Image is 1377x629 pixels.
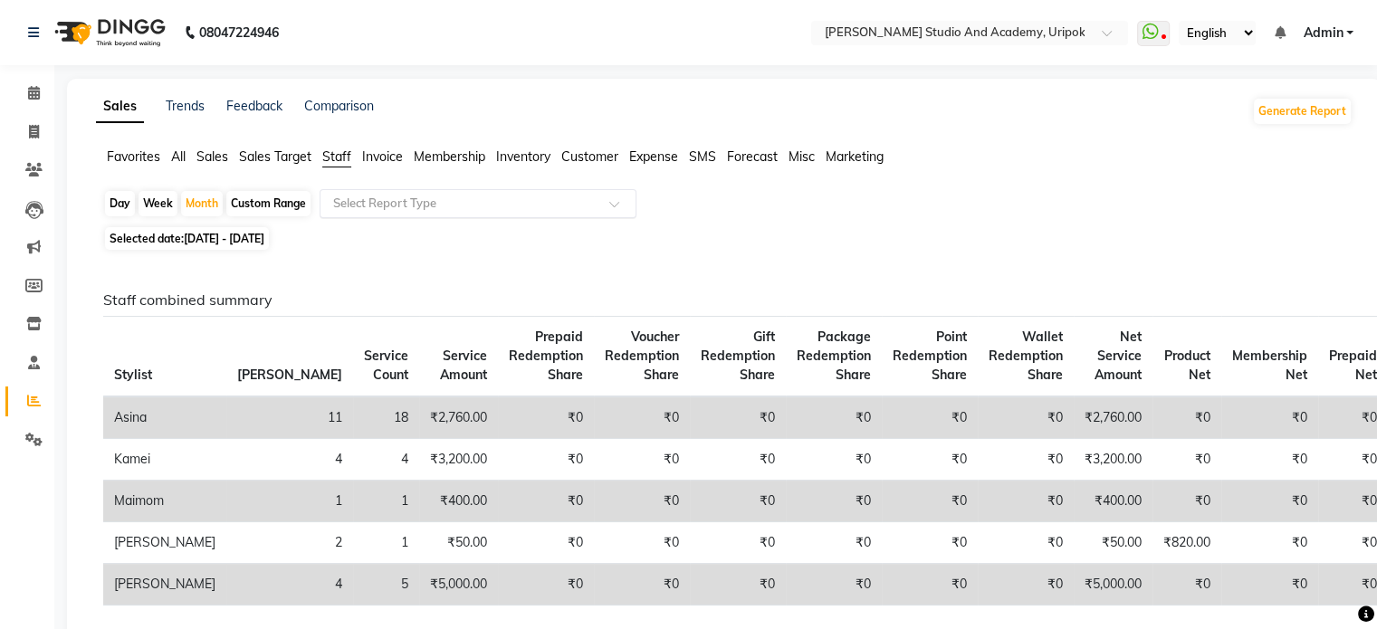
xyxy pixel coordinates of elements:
td: ₹0 [690,564,786,605]
td: ₹0 [498,439,594,481]
a: Comparison [304,98,374,114]
td: ₹0 [690,481,786,522]
td: ₹0 [978,522,1074,564]
span: Gift Redemption Share [701,329,775,383]
td: 4 [226,439,353,481]
td: ₹3,200.00 [1074,439,1152,481]
td: ₹0 [594,439,690,481]
td: [PERSON_NAME] [103,522,226,564]
span: Staff [322,148,351,165]
td: ₹0 [786,564,882,605]
span: [DATE] - [DATE] [184,232,264,245]
button: Generate Report [1254,99,1351,124]
span: Expense [629,148,678,165]
span: Misc [789,148,815,165]
span: SMS [689,148,716,165]
td: ₹5,000.00 [419,564,498,605]
a: Sales [96,91,144,123]
td: ₹0 [882,439,978,481]
span: Admin [1303,24,1343,43]
td: ₹0 [882,481,978,522]
span: Point Redemption Share [893,329,967,383]
td: ₹0 [1152,481,1221,522]
td: Asina [103,396,226,439]
td: ₹0 [978,564,1074,605]
td: Kamei [103,439,226,481]
td: ₹0 [1221,396,1318,439]
span: Forecast [727,148,778,165]
td: ₹0 [1152,439,1221,481]
td: ₹0 [882,396,978,439]
td: ₹0 [498,481,594,522]
td: ₹0 [978,396,1074,439]
img: logo [46,7,170,58]
td: 4 [353,439,419,481]
td: 2 [226,522,353,564]
td: ₹5,000.00 [1074,564,1152,605]
td: ₹400.00 [1074,481,1152,522]
span: Membership [414,148,485,165]
td: ₹2,760.00 [419,396,498,439]
td: Maimom [103,481,226,522]
span: Product Net [1164,348,1210,383]
b: 08047224946 [199,7,279,58]
td: ₹50.00 [1074,522,1152,564]
td: ₹0 [1221,522,1318,564]
td: ₹0 [882,564,978,605]
td: ₹0 [978,481,1074,522]
a: Trends [166,98,205,114]
span: Stylist [114,367,152,383]
td: 1 [226,481,353,522]
td: ₹0 [786,396,882,439]
td: ₹3,200.00 [419,439,498,481]
span: Prepaid Net [1329,348,1377,383]
td: ₹0 [978,439,1074,481]
div: Week [139,191,177,216]
td: ₹0 [690,522,786,564]
td: ₹0 [1152,396,1221,439]
td: ₹0 [882,522,978,564]
td: ₹0 [498,396,594,439]
a: Feedback [226,98,282,114]
span: Net Service Amount [1095,329,1142,383]
span: [PERSON_NAME] [237,367,342,383]
td: ₹0 [1152,564,1221,605]
span: Customer [561,148,618,165]
span: Sales [196,148,228,165]
td: 5 [353,564,419,605]
td: ₹0 [690,396,786,439]
span: Wallet Redemption Share [989,329,1063,383]
td: ₹0 [786,522,882,564]
div: Month [181,191,223,216]
td: 4 [226,564,353,605]
h6: Staff combined summary [103,291,1338,309]
td: 1 [353,481,419,522]
td: ₹0 [1221,439,1318,481]
td: ₹0 [594,522,690,564]
td: ₹0 [594,396,690,439]
td: ₹0 [1221,481,1318,522]
td: ₹2,760.00 [1074,396,1152,439]
td: ₹0 [690,439,786,481]
span: Package Redemption Share [797,329,871,383]
td: 11 [226,396,353,439]
td: ₹0 [594,481,690,522]
td: ₹0 [786,439,882,481]
span: Invoice [362,148,403,165]
td: [PERSON_NAME] [103,564,226,605]
td: ₹400.00 [419,481,498,522]
td: ₹0 [498,522,594,564]
td: 1 [353,522,419,564]
span: Voucher Redemption Share [605,329,679,383]
span: Membership Net [1232,348,1307,383]
td: ₹50.00 [419,522,498,564]
td: ₹0 [498,564,594,605]
span: Favorites [107,148,160,165]
td: ₹0 [786,481,882,522]
span: All [171,148,186,165]
span: Selected date: [105,227,269,250]
span: Service Count [364,348,408,383]
td: ₹820.00 [1152,522,1221,564]
span: Service Amount [440,348,487,383]
span: Inventory [496,148,550,165]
